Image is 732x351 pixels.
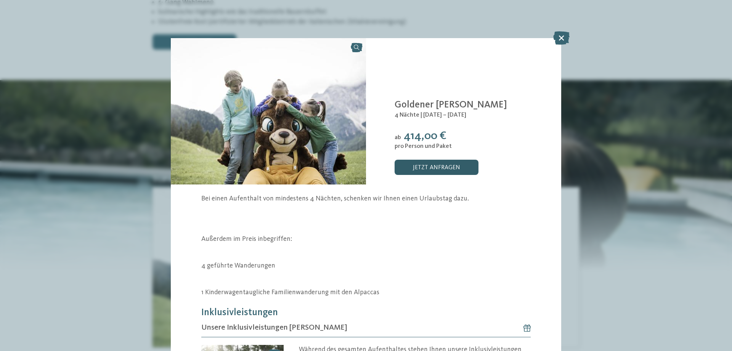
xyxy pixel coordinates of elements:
img: Goldener Herbst [171,38,366,184]
span: Inklusivleistungen [201,308,278,317]
span: Goldener [PERSON_NAME] [395,100,507,110]
p: 4 geführte Wanderungen [201,261,531,271]
span: | [DATE] – [DATE] [420,112,466,118]
span: Unsere Inklusivleistungen [PERSON_NAME] [201,322,347,333]
p: Bei einen Aufenthalt von mindestens 4 Nächten, schenken wir Ihnen einen Urlaubstag dazu. [201,194,531,204]
span: 4 Nächte [395,112,419,118]
span: pro Person und Paket [395,143,452,149]
a: jetzt anfragen [395,160,478,175]
span: ab [395,135,401,141]
p: Außerdem im Preis inbegriffen: [201,234,531,244]
p: 1 Kinderwagentaugliche Familienwanderung mit den Alpaccas [201,288,531,297]
span: 414,00 € [404,130,446,142]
